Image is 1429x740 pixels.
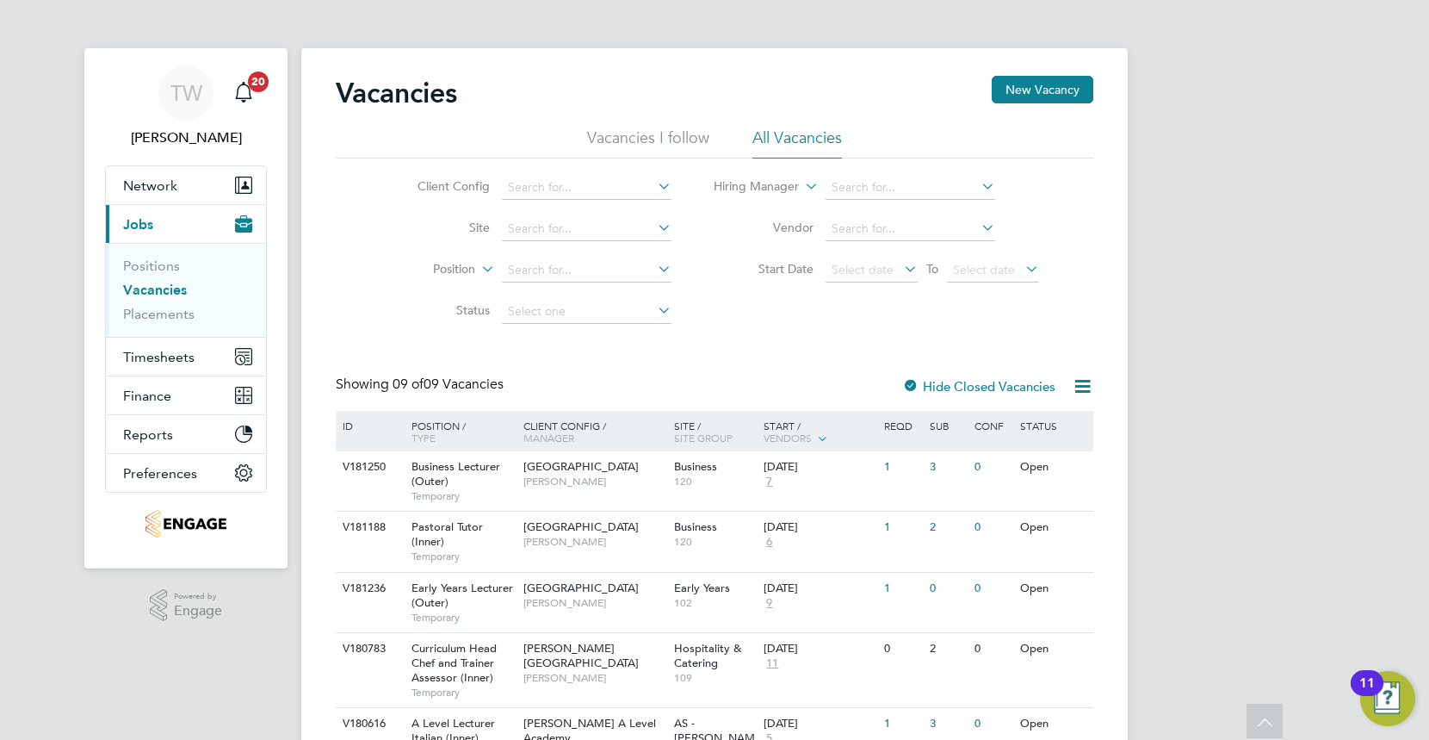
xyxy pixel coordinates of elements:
span: 20 [248,72,269,92]
div: 0 [970,708,1015,740]
div: 1 [880,451,925,483]
div: 0 [970,451,1015,483]
span: To [921,258,943,280]
span: Manager [523,431,574,445]
label: Site [391,220,490,235]
div: V181236 [338,573,399,605]
div: Position / [399,411,519,452]
span: Select date [953,262,1015,277]
div: 0 [925,573,970,605]
a: 20 [226,65,261,121]
div: 1 [880,708,925,740]
span: Business [674,459,717,474]
button: Reports [106,415,266,453]
div: 1 [880,573,925,605]
span: [PERSON_NAME] [523,671,665,685]
nav: Main navigation [84,48,288,569]
div: Site / [670,411,760,452]
div: 2 [925,633,970,665]
span: 09 of [393,376,424,393]
span: Type [411,431,436,445]
div: 3 [925,708,970,740]
span: Finance [123,388,171,404]
span: 6 [764,535,775,550]
div: 11 [1359,683,1375,706]
li: Vacancies I follow [587,127,709,159]
div: Sub [925,411,970,440]
div: Conf [970,411,1015,440]
div: Open [1016,512,1091,544]
div: V180616 [338,708,399,740]
div: [DATE] [764,717,875,731]
span: Network [123,177,177,194]
button: Open Resource Center, 11 new notifications [1360,671,1415,726]
div: Open [1016,633,1091,665]
span: Engage [174,604,222,619]
h2: Vacancies [336,76,457,110]
div: Start / [759,411,880,454]
span: [PERSON_NAME][GEOGRAPHIC_DATA] [523,641,639,670]
button: Timesheets [106,338,266,376]
span: Temporary [411,550,515,563]
input: Search for... [826,217,995,241]
div: 0 [880,633,925,665]
div: [DATE] [764,520,875,535]
span: [GEOGRAPHIC_DATA] [523,519,639,534]
div: 0 [970,512,1015,544]
div: Client Config / [519,411,670,452]
input: Search for... [502,258,671,283]
label: Position [376,261,475,278]
span: Temporary [411,686,515,700]
span: Business [674,519,717,534]
span: Pastoral Tutor (Inner) [411,519,483,549]
span: 7 [764,475,775,489]
div: Open [1016,708,1091,740]
button: Finance [106,376,266,414]
button: New Vacancy [992,76,1093,103]
span: Jobs [123,216,153,233]
button: Jobs [106,205,266,243]
span: Select date [832,262,894,277]
div: Status [1016,411,1091,440]
label: Vendor [714,220,813,235]
a: Powered byEngage [150,589,223,622]
span: Powered by [174,589,222,604]
label: Hiring Manager [700,178,799,196]
span: Vendors [764,431,812,445]
div: Open [1016,573,1091,605]
label: Start Date [714,261,813,277]
div: Showing [336,376,507,394]
span: TW [170,82,202,104]
span: Preferences [123,465,197,482]
span: Early Years Lecturer (Outer) [411,581,513,610]
button: Preferences [106,454,266,492]
span: Business Lecturer (Outer) [411,459,500,488]
label: Status [391,302,490,318]
div: Jobs [106,243,266,337]
div: V181250 [338,451,399,483]
div: ID [338,411,399,440]
span: Site Group [674,431,733,445]
a: Positions [123,258,180,274]
div: 0 [970,573,1015,605]
input: Search for... [502,176,671,200]
div: [DATE] [764,642,875,656]
div: 0 [970,633,1015,665]
span: 120 [674,535,756,549]
li: All Vacancies [752,127,842,159]
label: Hide Closed Vacancies [902,378,1055,395]
div: V180783 [338,633,399,665]
span: [PERSON_NAME] [523,475,665,488]
div: [DATE] [764,460,875,475]
a: Placements [123,306,195,322]
span: Timesheets [123,349,195,365]
div: V181188 [338,512,399,544]
span: 9 [764,596,775,611]
span: [PERSON_NAME] [523,535,665,549]
span: Temporary [411,611,515,625]
div: 2 [925,512,970,544]
span: 109 [674,671,756,685]
div: Reqd [880,411,925,440]
span: Temporary [411,489,515,503]
input: Search for... [826,176,995,200]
